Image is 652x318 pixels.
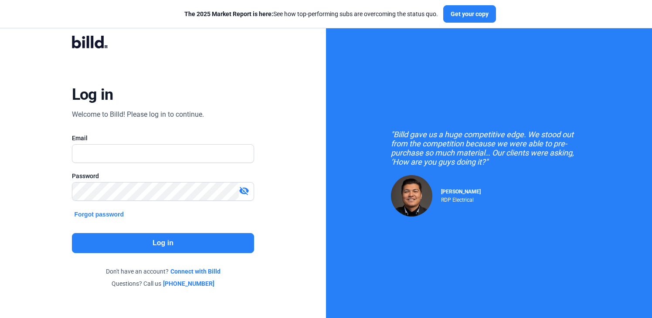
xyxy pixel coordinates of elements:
button: Get your copy [443,5,496,23]
div: RDP Electrical [441,195,481,203]
div: Don't have an account? [72,267,255,276]
mat-icon: visibility_off [239,186,249,196]
span: [PERSON_NAME] [441,189,481,195]
button: Forgot password [72,210,127,219]
img: Raul Pacheco [391,175,432,217]
div: "Billd gave us a huge competitive edge. We stood out from the competition because we were able to... [391,130,587,166]
button: Log in [72,233,255,253]
div: Welcome to Billd! Please log in to continue. [72,109,204,120]
div: Email [72,134,255,142]
span: The 2025 Market Report is here: [184,10,273,17]
div: See how top-performing subs are overcoming the status quo. [184,10,438,18]
div: Questions? Call us [72,279,255,288]
div: Log in [72,85,113,104]
a: Connect with Billd [170,267,221,276]
div: Password [72,172,255,180]
a: [PHONE_NUMBER] [163,279,214,288]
